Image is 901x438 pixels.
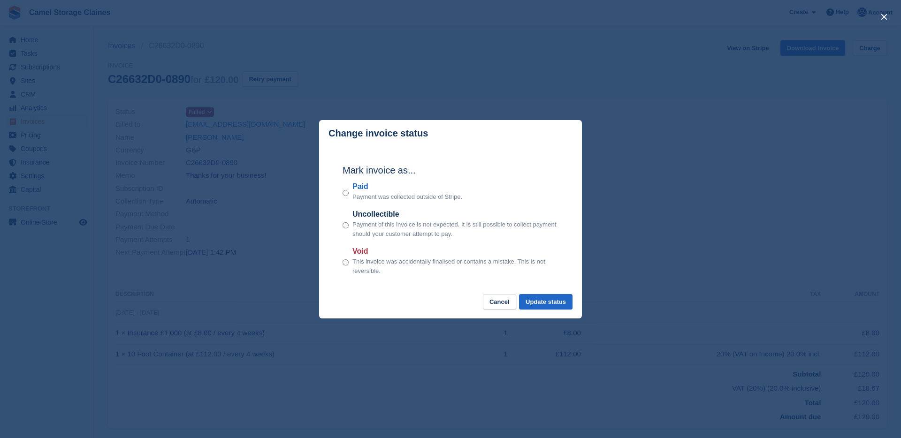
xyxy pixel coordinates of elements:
h2: Mark invoice as... [343,163,558,177]
p: Payment was collected outside of Stripe. [352,192,462,202]
button: close [877,9,892,24]
label: Void [352,246,558,257]
p: Change invoice status [328,128,428,139]
label: Paid [352,181,462,192]
button: Cancel [483,294,516,310]
p: This invoice was accidentally finalised or contains a mistake. This is not reversible. [352,257,558,275]
label: Uncollectible [352,209,558,220]
p: Payment of this invoice is not expected. It is still possible to collect payment should your cust... [352,220,558,238]
button: Update status [519,294,573,310]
